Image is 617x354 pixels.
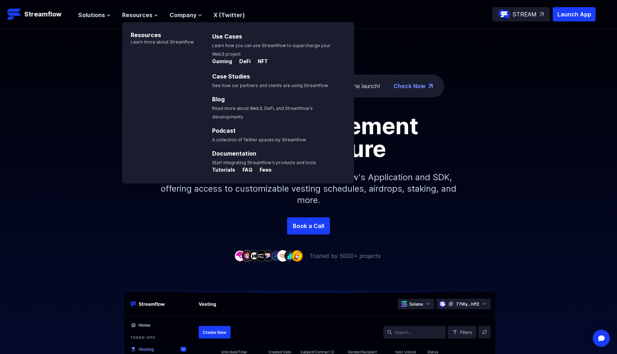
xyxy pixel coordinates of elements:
[212,43,331,57] span: Learn how you can use Streamflow to supercharge your Web3 project
[237,167,254,174] a: FAQ
[498,9,510,20] img: streamflow-logo-circle.png
[122,39,194,45] p: Learn more about Streamflow
[254,167,272,174] a: Fees
[155,160,462,217] p: Simplify your token distribution with Streamflow's Application and SDK, offering access to custom...
[277,250,289,261] img: company-7
[212,96,225,103] a: Blog
[7,7,71,21] a: Streamflow
[241,250,253,261] img: company-2
[428,84,433,88] img: top-right-arrow.png
[212,58,232,65] p: Gaming
[212,127,236,134] a: Podcast
[212,73,250,80] a: Case Studies
[287,217,330,234] a: Book a Call
[212,83,328,88] span: See how our partners and clients are using Streamflow
[254,166,272,173] p: Fees
[7,7,21,21] img: Streamflow Logo
[214,11,245,19] a: X (Twitter)
[170,11,196,19] span: Company
[252,59,268,66] a: NFT
[212,106,313,120] span: Read more about Web3, DeFi, and Streamflow’s developments
[122,11,152,19] span: Resources
[553,7,596,21] button: Launch App
[212,150,256,157] a: Documentation
[212,166,235,173] p: Tutorials
[393,82,426,90] a: Check Now
[212,59,234,66] a: Gaming
[252,58,268,65] p: NFT
[256,250,267,261] img: company-4
[122,11,158,19] button: Resources
[291,250,303,261] img: company-9
[284,250,296,261] img: company-8
[593,330,610,347] div: Open Intercom Messenger
[513,10,537,19] p: STREAM
[212,167,237,174] a: Tutorials
[234,250,246,261] img: company-1
[234,58,251,65] p: DeFi
[492,7,550,21] a: STREAM
[234,59,252,66] a: DeFi
[212,137,306,142] span: A collection of Twitter spaces by Streamflow
[540,12,544,16] img: top-right-arrow.svg
[78,11,105,19] span: Solutions
[170,11,202,19] button: Company
[263,250,274,261] img: company-5
[24,9,61,19] p: Streamflow
[309,252,381,260] p: Trusted by 5000+ projects
[270,250,281,261] img: company-6
[212,160,316,165] span: Start integrating Streamflow’s products and tools
[212,33,242,40] a: Use Cases
[122,22,194,39] p: Resources
[249,250,260,261] img: company-3
[78,11,111,19] button: Solutions
[237,166,252,173] p: FAQ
